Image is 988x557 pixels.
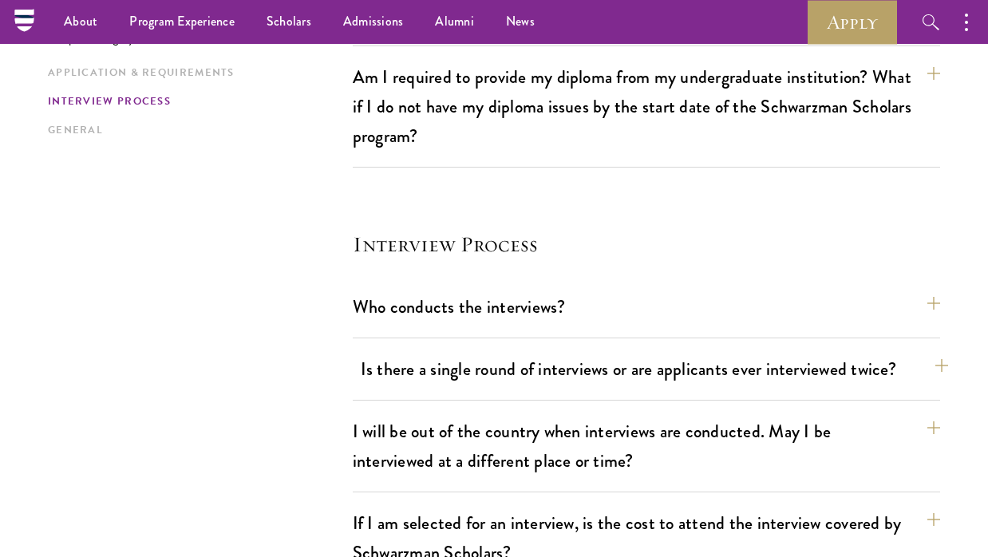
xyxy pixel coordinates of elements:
[361,351,948,387] button: Is there a single round of interviews or are applicants ever interviewed twice?
[353,413,940,479] button: I will be out of the country when interviews are conducted. May I be interviewed at a different p...
[48,93,343,110] a: Interview Process
[48,30,353,45] p: Jump to category:
[353,289,940,325] button: Who conducts the interviews?
[353,59,940,154] button: Am I required to provide my diploma from my undergraduate institution? What if I do not have my d...
[48,122,343,139] a: General
[48,65,343,81] a: Application & Requirements
[353,231,940,257] h4: Interview Process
